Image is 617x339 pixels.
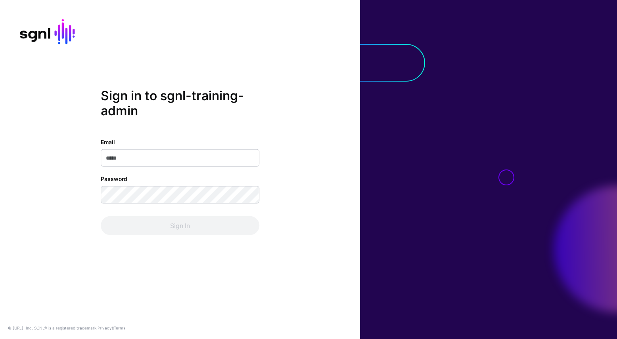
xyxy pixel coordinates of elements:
label: Email [101,137,115,146]
h2: Sign in to sgnl-training-admin [101,88,259,119]
a: Terms [114,326,125,330]
div: © [URL], Inc. SGNL® is a registered trademark. & [8,325,125,331]
a: Privacy [98,326,112,330]
label: Password [101,174,127,183]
